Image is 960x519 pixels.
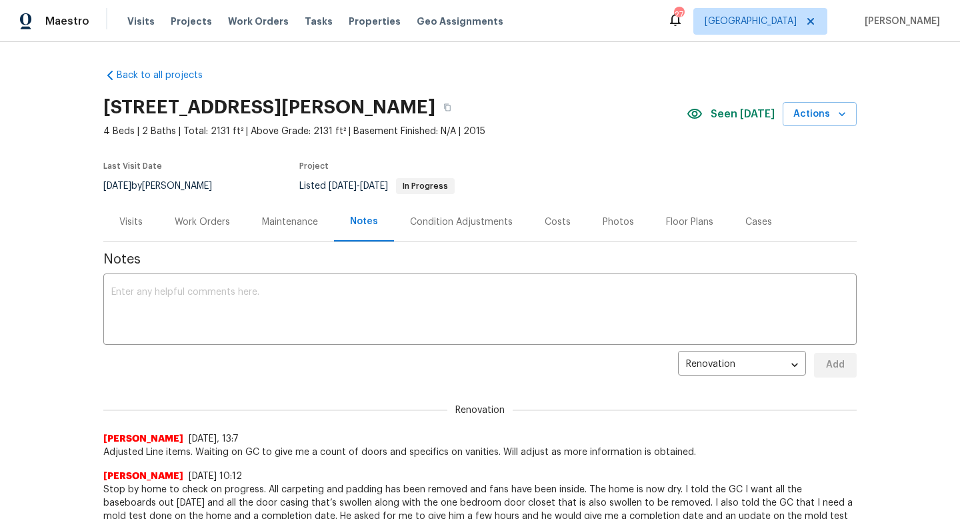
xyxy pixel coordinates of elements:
[103,446,857,459] span: Adjusted Line items. Waiting on GC to give me a count of doors and specifics on vanities. Will ad...
[189,472,242,481] span: [DATE] 10:12
[305,17,333,26] span: Tasks
[674,8,683,21] div: 27
[45,15,89,28] span: Maestro
[397,182,453,190] span: In Progress
[228,15,289,28] span: Work Orders
[119,215,143,229] div: Visits
[417,15,503,28] span: Geo Assignments
[299,181,455,191] span: Listed
[793,106,846,123] span: Actions
[745,215,772,229] div: Cases
[329,181,357,191] span: [DATE]
[103,125,687,138] span: 4 Beds | 2 Baths | Total: 2131 ft² | Above Grade: 2131 ft² | Basement Finished: N/A | 2015
[103,178,228,194] div: by [PERSON_NAME]
[678,349,806,382] div: Renovation
[349,15,401,28] span: Properties
[103,162,162,170] span: Last Visit Date
[360,181,388,191] span: [DATE]
[783,102,857,127] button: Actions
[103,470,183,483] span: [PERSON_NAME]
[262,215,318,229] div: Maintenance
[171,15,212,28] span: Projects
[103,69,231,82] a: Back to all projects
[103,253,857,266] span: Notes
[299,162,329,170] span: Project
[666,215,713,229] div: Floor Plans
[859,15,940,28] span: [PERSON_NAME]
[103,101,435,114] h2: [STREET_ADDRESS][PERSON_NAME]
[127,15,155,28] span: Visits
[410,215,513,229] div: Condition Adjustments
[329,181,388,191] span: -
[103,181,131,191] span: [DATE]
[175,215,230,229] div: Work Orders
[435,95,459,119] button: Copy Address
[711,107,775,121] span: Seen [DATE]
[603,215,634,229] div: Photos
[350,215,378,228] div: Notes
[447,404,513,417] span: Renovation
[545,215,571,229] div: Costs
[103,432,183,446] span: [PERSON_NAME]
[705,15,797,28] span: [GEOGRAPHIC_DATA]
[189,434,239,444] span: [DATE], 13:7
